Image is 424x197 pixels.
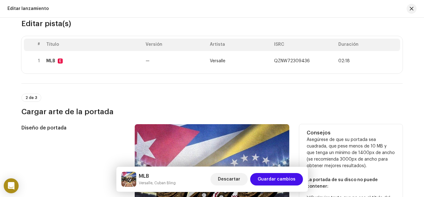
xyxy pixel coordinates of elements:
[21,107,403,117] h3: Cargar arte de la portada
[21,19,403,29] h3: Editar pista(s)
[143,39,207,51] th: Versión
[250,173,303,185] button: Guardar cambios
[307,129,395,137] h5: Consejos
[21,124,125,132] h5: Diseño de portada
[210,59,225,63] span: Versalle
[272,39,336,51] th: ISRC
[274,59,310,63] span: QZNW72309436
[338,59,350,63] span: 02:18
[4,178,19,193] div: Open Intercom Messenger
[44,39,143,51] th: Título
[139,172,176,180] h5: MLB
[207,39,272,51] th: Artista
[258,173,295,185] span: Guardar cambios
[210,173,248,185] button: Descartar
[146,59,150,63] span: —
[307,177,395,190] p: La portada de su disco no puede contener:
[218,173,240,185] span: Descartar
[121,172,136,187] img: 1e9affc6-a7b3-4863-81fb-46a8eb4ab8bb
[336,39,400,51] th: Duración
[139,180,176,186] small: MLB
